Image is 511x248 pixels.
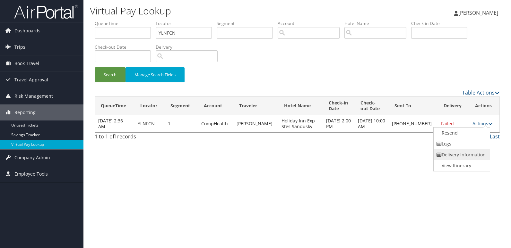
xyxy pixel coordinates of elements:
[14,104,36,120] span: Reporting
[434,138,489,149] a: Logs
[95,67,126,82] button: Search
[95,115,134,132] td: [DATE] 2:36 AM
[472,120,493,127] a: Actions
[462,89,500,96] a: Table Actions
[355,97,389,115] th: Check-out Date: activate to sort column ascending
[490,133,500,140] a: Last
[217,20,278,27] label: Segment
[469,97,499,115] th: Actions
[14,23,40,39] span: Dashboards
[95,97,134,115] th: QueueTime: activate to sort column ascending
[233,97,279,115] th: Traveler: activate to sort column ascending
[389,115,438,132] td: [PHONE_NUMBER]
[14,4,78,19] img: airportal-logo.png
[278,20,344,27] label: Account
[134,97,165,115] th: Locator: activate to sort column ascending
[434,128,489,138] a: Resend
[156,44,222,50] label: Delivery
[114,133,117,140] span: 1
[126,67,185,82] button: Manage Search Fields
[134,115,165,132] td: YLNFCN
[323,115,355,132] td: [DATE] 2:00 PM
[441,120,454,127] span: Failed
[323,97,355,115] th: Check-in Date: activate to sort column ascending
[355,115,389,132] td: [DATE] 10:00 AM
[389,97,438,115] th: Sent To: activate to sort column descending
[411,20,472,27] label: Check-in Date
[14,166,48,182] span: Employee Tools
[14,150,50,166] span: Company Admin
[278,115,323,132] td: Holiday Inn Exp Stes Sandusky
[438,97,469,115] th: Delivery: activate to sort column ascending
[90,4,366,18] h1: Virtual Pay Lookup
[434,149,489,160] a: Delivery Information
[14,88,53,104] span: Risk Management
[165,115,198,132] td: 1
[14,72,48,88] span: Travel Approval
[233,115,279,132] td: [PERSON_NAME]
[454,3,505,22] a: [PERSON_NAME]
[165,97,198,115] th: Segment: activate to sort column ascending
[95,20,156,27] label: QueueTime
[95,133,189,144] div: 1 to 1 of records
[14,55,39,71] span: Book Travel
[198,97,233,115] th: Account: activate to sort column ascending
[14,39,25,55] span: Trips
[95,44,156,50] label: Check-out Date
[198,115,233,132] td: CompHealth
[278,97,323,115] th: Hotel Name: activate to sort column ascending
[156,20,217,27] label: Locator
[344,20,411,27] label: Hotel Name
[458,9,498,16] span: [PERSON_NAME]
[434,160,489,171] a: View Itinerary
